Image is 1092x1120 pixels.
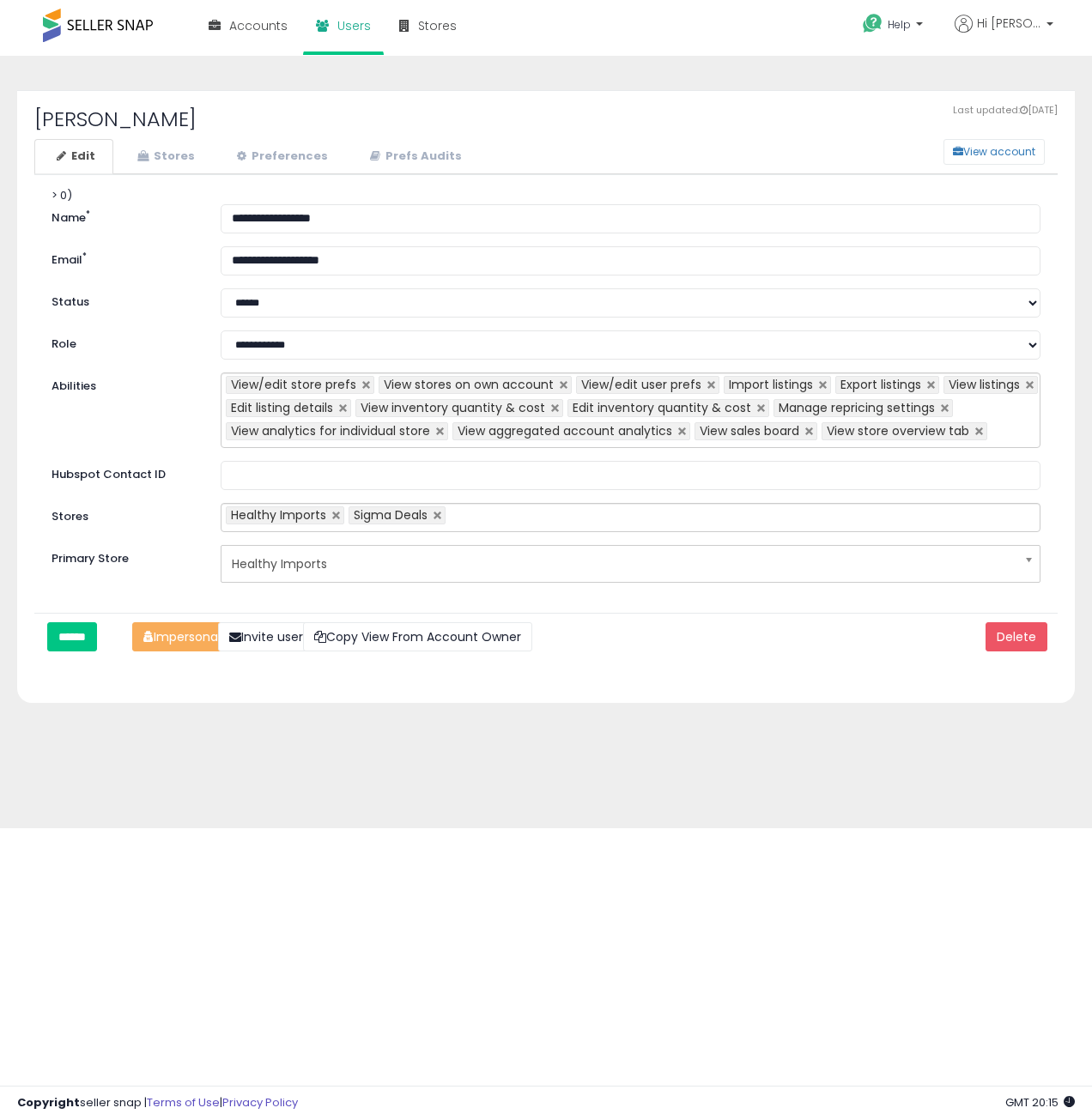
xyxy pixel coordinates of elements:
[34,108,1058,130] h2: [PERSON_NAME]
[39,204,208,227] label: Name
[39,246,208,269] label: Email
[39,503,208,525] label: Stores
[953,104,1058,118] span: Last updated: [DATE]
[39,330,208,353] label: Role
[949,376,1020,393] span: View listings
[943,139,1045,165] button: View account
[229,17,288,34] span: Accounts
[232,549,1007,578] span: Healthy Imports
[986,622,1047,651] button: Delete
[931,139,956,165] a: View account
[52,378,96,395] label: Abilities
[977,15,1041,32] span: Hi [PERSON_NAME]
[348,139,480,174] a: Prefs Audits
[132,622,242,651] button: Impersonate
[354,506,428,524] span: Sigma Deals
[862,13,883,34] i: Get Help
[39,545,208,567] label: Primary Store
[39,288,208,311] label: Status
[34,139,113,174] a: Edit
[231,506,326,524] span: Healthy Imports
[700,422,799,439] span: View sales board
[303,622,532,651] button: Copy View From Account Owner
[337,17,371,34] span: Users
[34,174,1058,613] div: > 0)
[231,399,333,416] span: Edit listing details
[231,422,430,439] span: View analytics for individual store
[215,139,346,174] a: Preferences
[955,15,1053,53] a: Hi [PERSON_NAME]
[39,461,208,483] label: Hubspot Contact ID
[888,17,911,32] span: Help
[729,376,813,393] span: Import listings
[840,376,921,393] span: Export listings
[418,17,457,34] span: Stores
[384,376,554,393] span: View stores on own account
[581,376,701,393] span: View/edit user prefs
[361,399,545,416] span: View inventory quantity & cost
[458,422,672,439] span: View aggregated account analytics
[231,376,356,393] span: View/edit store prefs
[779,399,935,416] span: Manage repricing settings
[573,399,751,416] span: Edit inventory quantity & cost
[115,139,213,174] a: Stores
[218,622,314,651] button: Invite user
[827,422,969,439] span: View store overview tab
